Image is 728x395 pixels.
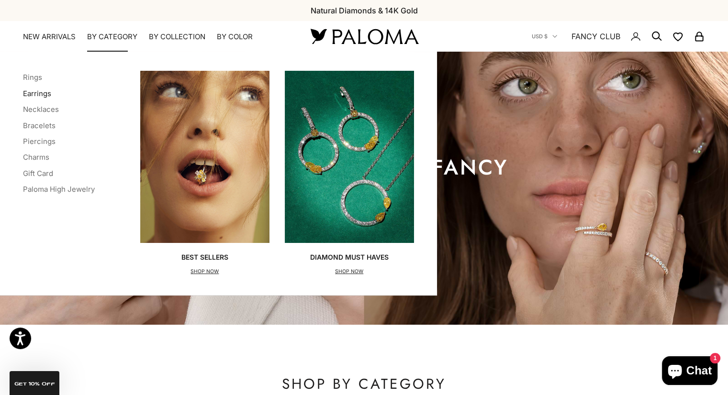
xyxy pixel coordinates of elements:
nav: Primary navigation [23,32,288,42]
a: Rings [23,73,42,82]
nav: Secondary navigation [532,21,705,52]
inbox-online-store-chat: Shopify online store chat [659,356,720,387]
a: Paloma High Jewelry [23,185,95,194]
a: Best SellersSHOP NOW [140,71,269,276]
a: Diamond Must HavesSHOP NOW [285,71,414,276]
a: FANCY CLUB [571,30,620,43]
a: Gift Card [23,169,53,178]
div: GET 10% Off [10,371,59,395]
p: Natural Diamonds & 14K Gold [311,4,418,17]
a: Earrings [23,89,51,98]
summary: By Collection [149,32,205,42]
p: SHOP BY CATEGORY [58,374,670,394]
summary: By Category [87,32,137,42]
a: Bracelets [23,121,56,130]
p: SHOP NOW [310,267,389,276]
button: USD $ [532,32,557,41]
span: GET 10% Off [14,382,55,386]
a: Piercings [23,137,56,146]
p: Best Sellers [181,252,228,262]
p: Diamond Must Haves [310,252,389,262]
summary: By Color [217,32,253,42]
span: USD $ [532,32,548,41]
a: Necklaces [23,105,59,114]
a: NEW ARRIVALS [23,32,76,42]
p: SHOP NOW [181,267,228,276]
a: Charms [23,153,49,162]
